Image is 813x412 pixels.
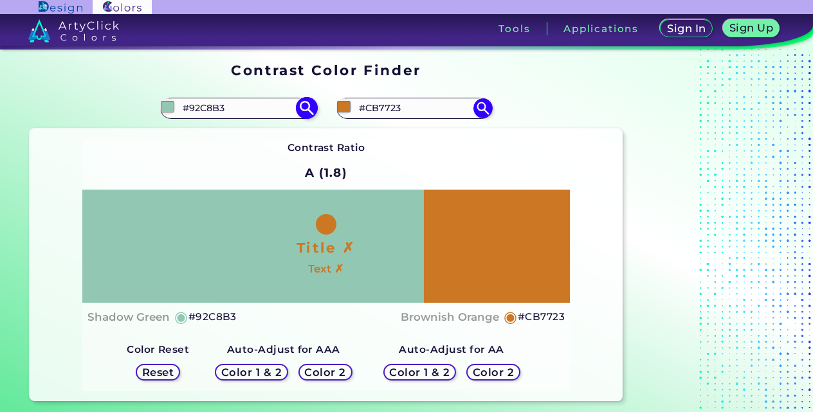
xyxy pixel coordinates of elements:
iframe: Advertisement [628,58,789,407]
strong: Color Reset [127,343,189,355]
img: ArtyClick Design logo [39,1,82,13]
h5: Sign Up [731,23,771,33]
h4: Text ✗ [308,260,343,278]
img: logo_artyclick_colors_white.svg [28,19,119,42]
a: Sign In [662,21,710,37]
h3: Applications [563,24,639,33]
h5: Color 2 [475,367,513,377]
h5: Color 2 [306,367,344,377]
h5: ◉ [504,309,518,325]
a: Sign Up [726,21,777,37]
strong: Auto-Adjust for AAA [227,343,340,355]
h5: Color 1 & 2 [224,367,279,377]
input: type color 2.. [354,100,474,117]
strong: Auto-Adjust for AA [399,343,504,355]
h3: Tools [498,24,530,33]
h2: A (1.8) [299,159,353,187]
h1: Contrast Color Finder [231,60,421,80]
h5: ◉ [174,309,188,325]
strong: Contrast Ratio [288,141,365,154]
h5: #CB7723 [518,309,565,325]
h5: #92C8B3 [188,309,237,325]
h5: Reset [143,367,172,377]
input: type color 1.. [178,100,298,117]
h5: Color 1 & 2 [392,367,447,377]
h1: Title ✗ [297,238,356,257]
h4: Shadow Green [87,308,170,327]
h4: Brownish Orange [401,308,499,327]
img: icon search [295,97,318,120]
h5: Sign In [669,24,704,33]
img: icon search [473,98,493,118]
